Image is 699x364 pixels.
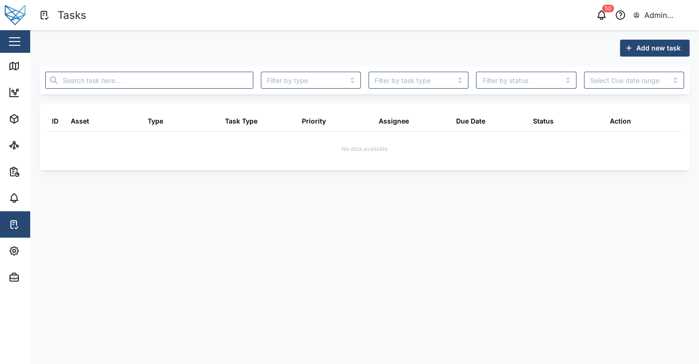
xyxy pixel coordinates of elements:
[584,72,684,89] input: Select Due date range
[636,40,681,56] span: Add new task
[5,5,25,25] img: Main Logo
[379,116,409,126] div: Assignee
[644,9,691,21] div: Admin Zaerald Lungos
[25,87,67,98] div: Dashboard
[476,72,576,89] input: Filter by status
[58,7,86,24] div: Tasks
[71,116,89,126] div: Asset
[25,140,47,150] div: Sites
[533,116,554,126] div: Status
[25,219,50,230] div: Tasks
[620,40,690,57] button: Add new task
[456,116,485,126] div: Due Date
[602,5,614,12] div: 50
[368,72,468,89] input: Filter by task type
[45,72,253,89] input: Search task here...
[148,116,163,126] div: Type
[52,116,58,126] div: ID
[25,114,54,124] div: Assets
[341,145,388,154] div: No data available
[25,193,54,203] div: Alarms
[25,61,46,71] div: Map
[610,116,631,126] div: Action
[632,8,691,22] button: Admin Zaerald Lungos
[25,166,57,177] div: Reports
[25,246,58,256] div: Settings
[225,116,258,126] div: Task Type
[302,116,326,126] div: Priority
[261,72,361,89] input: Filter by type
[25,272,52,282] div: Admin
